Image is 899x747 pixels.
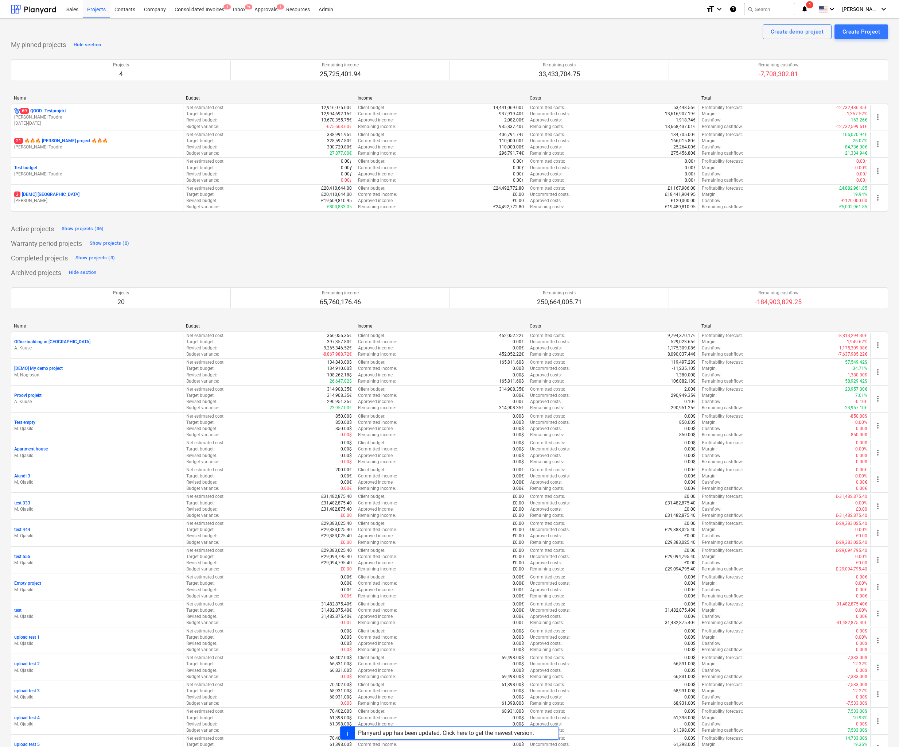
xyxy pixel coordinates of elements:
[530,324,696,329] div: Costs
[14,453,180,459] p: M. Ojasild
[11,268,61,277] p: Archived projects
[828,5,836,13] i: keyboard_arrow_down
[69,268,96,277] div: Hide section
[14,171,180,177] p: [PERSON_NAME] Toodre
[665,111,696,117] p: 13,616,907.19€
[358,158,385,165] p: Client budget :
[327,132,352,138] p: 338,991.95€
[755,290,802,296] p: Remaining cashflow
[245,4,252,9] span: 9+
[320,290,361,296] p: Remaining income
[341,177,352,183] p: 0.00ƒ
[839,204,867,210] p: £5,002,961.85
[701,324,868,329] div: Total
[873,341,882,349] span: more_vert
[537,298,582,306] p: 250,664,005.71
[499,150,524,156] p: 296,791.74€
[873,636,882,645] span: more_vert
[14,392,42,399] p: Proovi projekt
[513,171,524,177] p: 0.00ƒ
[326,124,352,130] p: -675,663.60€
[88,238,131,249] button: Show projects (0)
[327,138,352,144] p: 328,597.80€
[668,185,696,191] p: £1,167,906.00
[729,5,737,13] i: Knowledge base
[513,339,524,345] p: 0.00€
[20,108,66,114] p: QOOD - Testprojekt
[838,333,867,339] p: -8,813,294.30€
[493,204,524,210] p: £24,492,772.80
[358,96,524,101] div: Income
[186,191,215,198] p: Target budget :
[530,165,570,171] p: Uncommitted costs :
[671,150,696,156] p: 275,456.80€
[14,667,180,674] p: M. Ojasild
[530,144,562,150] p: Approved costs :
[358,345,394,351] p: Approved income :
[530,185,565,191] p: Committed costs :
[665,204,696,210] p: £19,489,810.95
[14,191,20,197] span: 3
[14,365,180,378] div: [DEMO] My demo projectM. Nogibson
[358,171,394,177] p: Approved income :
[530,96,696,101] div: Costs
[14,392,180,405] div: Proovi projektA. Kuuse
[14,108,20,114] div: Project has multi currencies enabled
[67,267,98,279] button: Hide section
[755,298,802,306] p: -184,903,829.25
[676,117,696,123] p: 1,918.74€
[60,223,106,235] button: Show projects (36)
[763,24,832,39] button: Create demo project
[499,144,524,150] p: 110,000.00€
[186,185,225,191] p: Net estimated cost :
[14,198,180,204] p: [PERSON_NAME]
[358,144,394,150] p: Approved income :
[665,191,696,198] p: £18,441,904.95
[341,171,352,177] p: 0.00ƒ
[358,105,385,111] p: Client budget :
[358,111,397,117] p: Committed income :
[14,446,48,452] p: Apartment house
[513,345,524,351] p: 0.00€
[539,62,580,68] p: Remaining costs
[186,111,215,117] p: Target budget :
[702,105,743,111] p: Profitability forecast :
[321,198,352,204] p: £19,609,810.95
[836,124,867,130] p: -12,732,599.61€
[845,150,867,156] p: 21,334.94€
[186,158,225,165] p: Net estimated cost :
[758,62,798,68] p: Remaining cashflow
[673,105,696,111] p: 53,448.56€
[14,634,180,647] div: upload test 1M. Ojasild
[702,165,717,171] p: Margin :
[530,138,570,144] p: Uncommitted costs :
[186,204,219,210] p: Budget variance :
[685,158,696,165] p: 0.00ƒ
[673,144,696,150] p: 25,264.00€
[758,70,798,78] p: -7,708,302.81
[846,339,867,345] p: -1,949.62%
[873,113,882,121] span: more_vert
[14,120,180,127] p: [DATE] - [DATE]
[113,298,129,306] p: 20
[14,365,63,372] p: [DEMO] My demo project
[702,333,743,339] p: Profitability forecast :
[14,191,180,204] div: 3[DEMO] [GEOGRAPHIC_DATA][PERSON_NAME]
[330,150,352,156] p: 27,877.00€
[14,560,180,566] p: M. Ojasild
[873,529,882,537] span: more_vert
[853,191,867,198] p: 19.94%
[14,96,180,101] div: Name
[842,6,879,12] span: [PERSON_NAME] Toodre
[186,165,215,171] p: Target budget :
[504,117,524,123] p: 2,082.00€
[530,117,562,123] p: Approved costs :
[186,171,217,177] p: Revised budget :
[14,446,180,458] div: Apartment houseM. Ojasild
[14,372,180,378] p: M. Nogibson
[11,239,82,248] p: Warranty period projects
[324,345,352,351] p: 9,265,346.52€
[320,62,361,68] p: Remaining income
[186,124,219,130] p: Budget variance :
[873,448,882,457] span: more_vert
